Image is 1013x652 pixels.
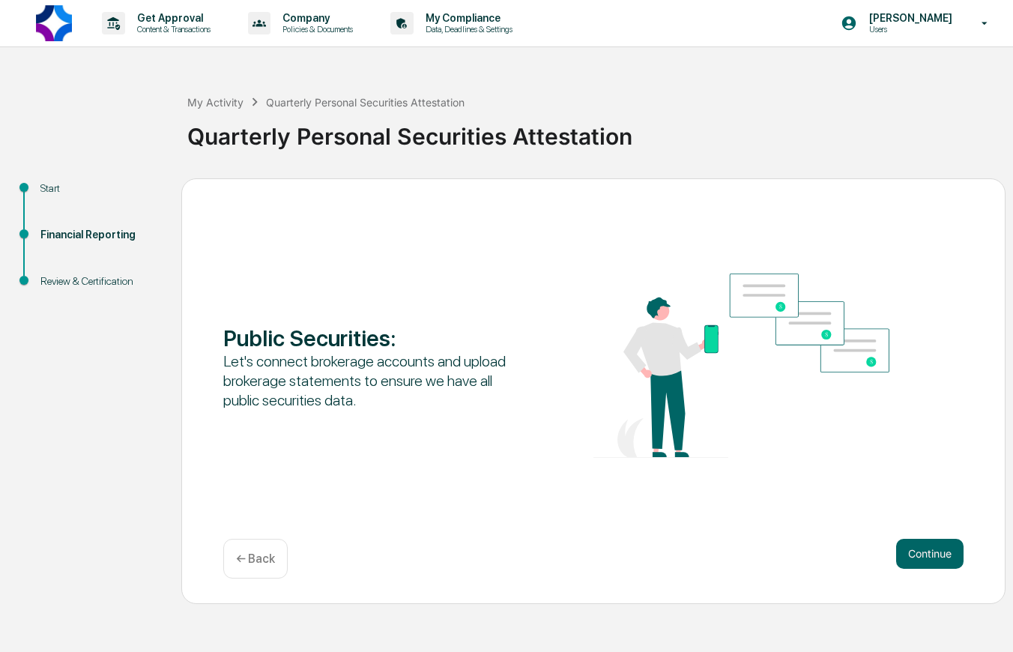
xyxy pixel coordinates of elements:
div: Quarterly Personal Securities Attestation [187,111,1006,150]
button: Continue [896,539,964,569]
p: Data, Deadlines & Settings [414,24,520,34]
p: [PERSON_NAME] [857,12,960,24]
div: My Activity [187,96,244,109]
iframe: Open customer support [965,603,1006,643]
p: Company [270,12,360,24]
p: Policies & Documents [270,24,360,34]
p: My Compliance [414,12,520,24]
div: Start [40,181,157,196]
div: Financial Reporting [40,227,157,243]
p: Get Approval [125,12,218,24]
p: Users [857,24,960,34]
img: Public Securities [593,274,889,458]
div: Quarterly Personal Securities Attestation [266,96,465,109]
div: Public Securities : [223,325,519,351]
p: ← Back [236,552,275,566]
p: Content & Transactions [125,24,218,34]
div: Let's connect brokerage accounts and upload brokerage statements to ensure we have all public sec... [223,351,519,410]
div: Review & Certification [40,274,157,289]
img: logo [36,5,72,41]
